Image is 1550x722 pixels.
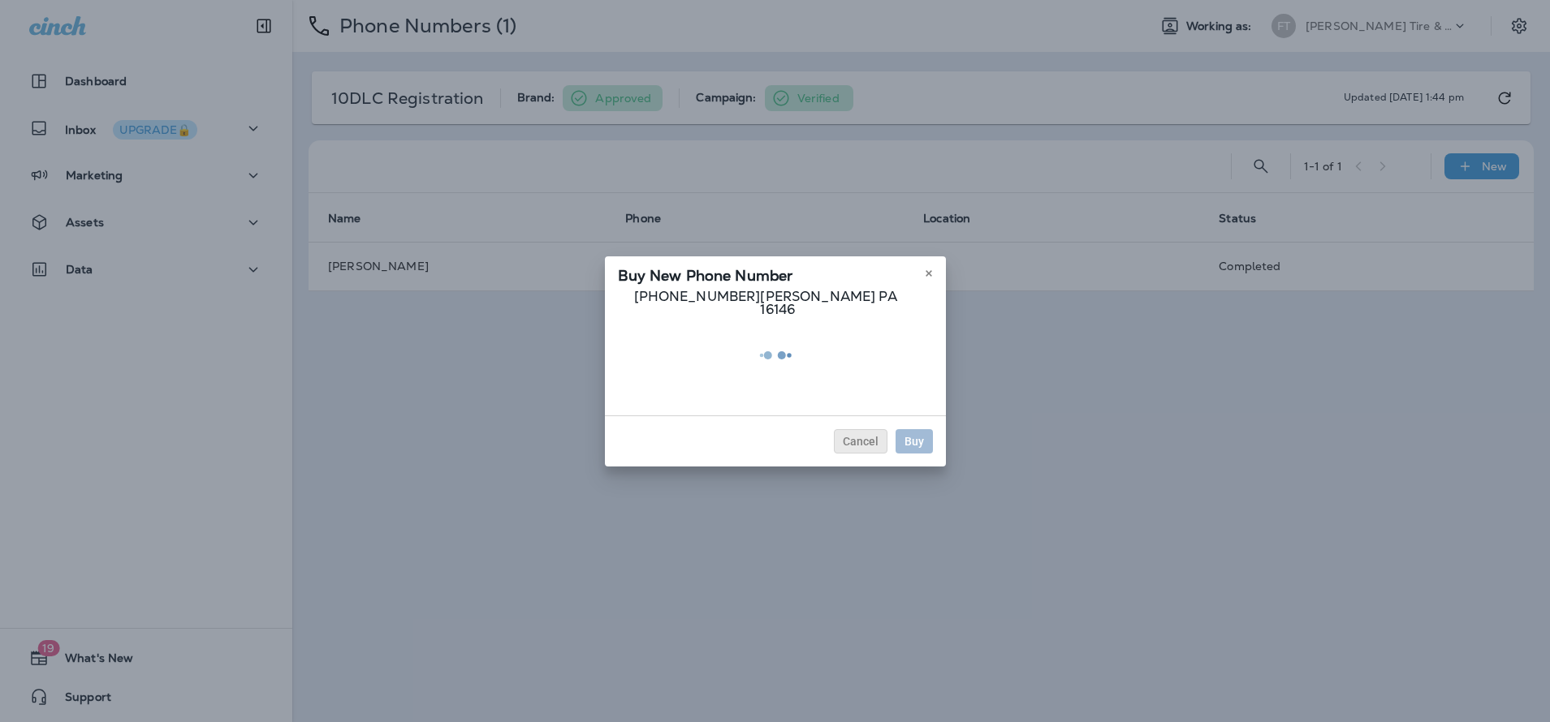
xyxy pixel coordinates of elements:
h3: [PERSON_NAME] PA 16146 [760,290,916,316]
button: Cancel [834,429,887,453]
button: Buy [896,429,933,453]
span: Buy [905,436,924,447]
div: Buy New Phone Number [605,256,946,290]
h3: [PHONE_NUMBER] [634,290,761,316]
span: Cancel [843,436,879,447]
